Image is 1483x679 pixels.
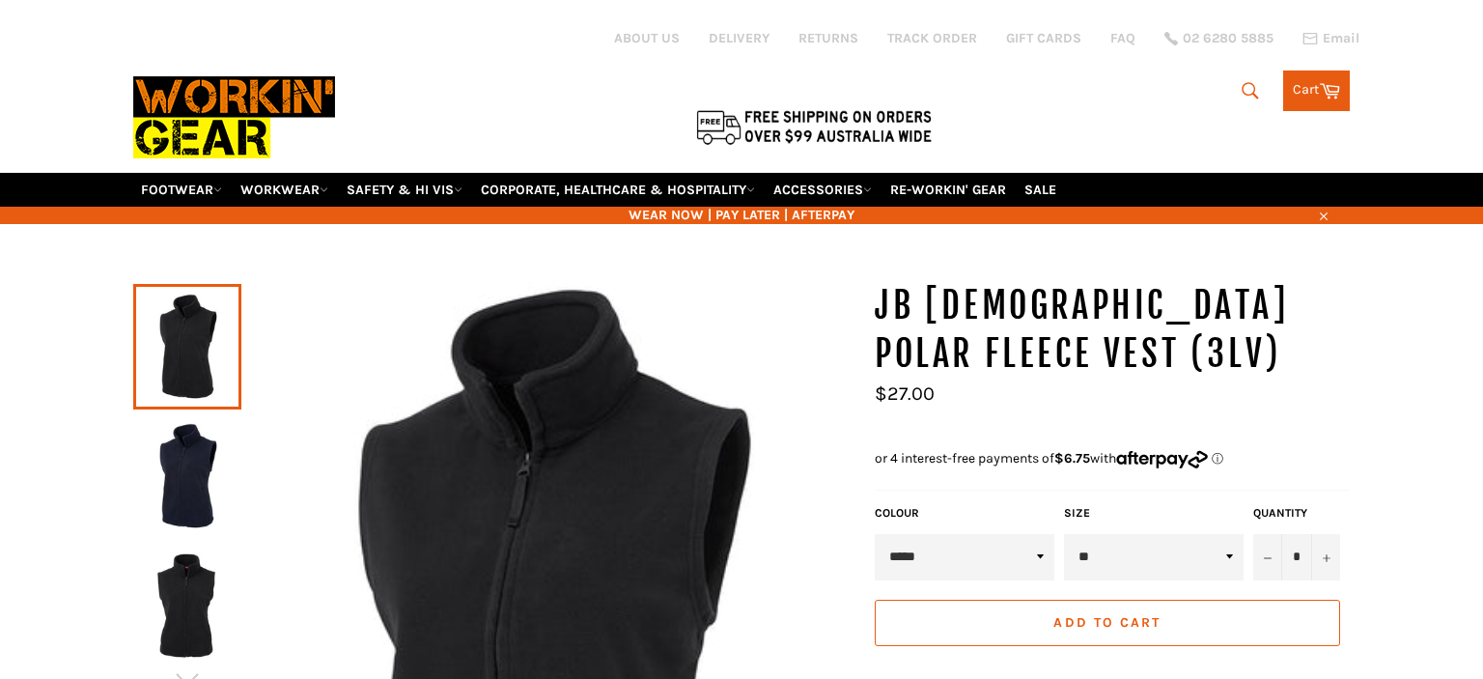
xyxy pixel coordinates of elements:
a: ABOUT US [614,29,680,47]
a: FAQ [1110,29,1135,47]
a: RE-WORKIN' GEAR [882,173,1014,207]
a: ACCESSORIES [766,173,880,207]
span: Add to Cart [1053,614,1161,631]
a: DELIVERY [709,29,769,47]
label: Quantity [1253,505,1340,522]
img: Workin Gear leaders in Workwear, Safety Boots, PPE, Uniforms. Australia's No.1 in Workwear [133,63,335,172]
a: Email [1302,31,1359,46]
a: SAFETY & HI VIS [339,173,470,207]
span: WEAR NOW | PAY LATER | AFTERPAY [133,206,1350,224]
span: $27.00 [875,382,935,405]
a: RETURNS [798,29,858,47]
span: 02 6280 5885 [1183,32,1273,45]
a: 02 6280 5885 [1164,32,1273,45]
img: Flat $9.95 shipping Australia wide [693,106,935,147]
button: Add to Cart [875,600,1340,646]
a: TRACK ORDER [887,29,977,47]
a: WORKWEAR [233,173,336,207]
a: FOOTWEAR [133,173,230,207]
label: Size [1064,505,1244,522]
label: COLOUR [875,505,1054,522]
h1: JB [DEMOGRAPHIC_DATA] Polar Fleece Vest (3LV) [875,282,1350,378]
img: Workin Gear Ladies Polar Fleece Vest [143,552,232,659]
a: CORPORATE, HEALTHCARE & HOSPITALITY [473,173,763,207]
a: Cart [1283,71,1350,111]
button: Reduce item quantity by one [1253,534,1282,580]
button: Increase item quantity by one [1311,534,1340,580]
a: SALE [1017,173,1064,207]
a: GIFT CARDS [1006,29,1081,47]
img: Workin Gear Ladies Polar Fleece Vest [143,423,232,529]
span: Email [1323,32,1359,45]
